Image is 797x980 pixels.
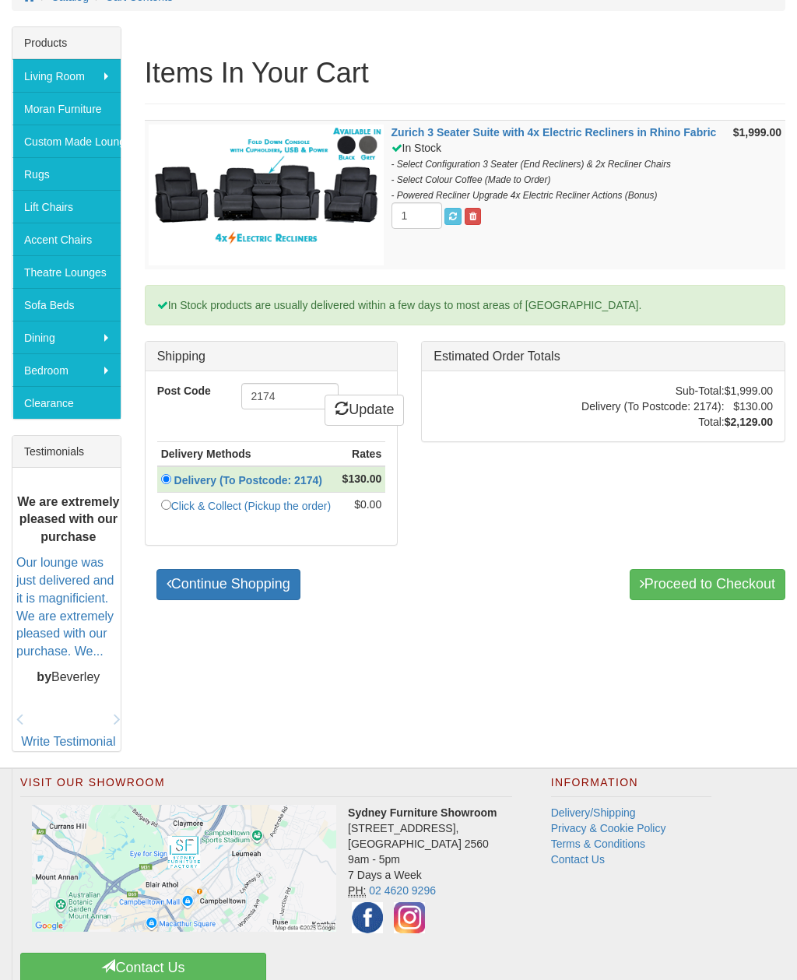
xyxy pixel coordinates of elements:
[145,285,785,325] div: In Stock products are usually delivered within a few days to most areas of [GEOGRAPHIC_DATA].
[390,898,429,937] img: Instagram
[725,399,773,414] td: $130.00
[342,472,382,485] strong: $130.00
[171,474,332,486] a: Delivery (To Postcode: 2174)
[551,853,605,866] a: Contact Us
[12,125,121,157] a: Custom Made Lounges
[348,898,387,937] img: Facebook
[12,157,121,190] a: Rugs
[391,190,658,201] i: - Powered Recliner Upgrade 4x Electric Recliner Actions (Bonus)
[388,120,729,269] td: In Stock
[12,288,121,321] a: Sofa Beds
[551,822,666,834] a: Privacy & Cookie Policy
[391,174,551,185] i: - Select Colour Coffee (Made to Order)
[348,806,497,819] strong: Sydney Furniture Showroom
[581,414,725,430] td: Total:
[20,777,512,797] h2: Visit Our Showroom
[17,494,119,543] b: We are extremely pleased with our purchase
[733,126,781,139] strong: $1,999.00
[16,556,114,658] a: Our lounge was just delivered and it is magnificient. We are extremely pleased with our purchase....
[12,255,121,288] a: Theatre Lounges
[149,125,384,265] img: Zurich 3 Seater Suite with 4x Electric Recliners in Rhino Fabric
[174,474,322,486] strong: Delivery (To Postcode: 2174)
[348,884,366,897] abbr: Phone
[16,669,121,687] p: Beverley
[161,448,251,460] strong: Delivery Methods
[156,569,300,600] a: Continue Shopping
[32,805,336,932] img: Click to activate map
[146,383,230,399] label: Post Code
[551,806,636,819] a: Delivery/Shipping
[325,395,404,426] a: Update
[434,349,773,364] h3: Estimated Order Totals
[37,670,51,683] b: by
[145,58,785,89] h1: Items In Your Cart
[630,569,785,600] a: Proceed to Checkout
[352,448,381,460] strong: Rates
[581,383,725,399] td: Sub-Total:
[581,399,725,414] td: Delivery (To Postcode: 2174):
[12,27,121,59] div: Products
[391,159,672,170] i: - Select Configuration 3 Seater (End Recliners) & 2x Recliner Chairs
[12,190,121,223] a: Lift Chairs
[338,493,385,518] td: $0.00
[12,353,121,386] a: Bedroom
[12,59,121,92] a: Living Room
[21,735,115,748] a: Write Testimonial
[12,321,121,353] a: Dining
[12,223,121,255] a: Accent Chairs
[551,777,711,797] h2: Information
[12,92,121,125] a: Moran Furniture
[391,126,717,139] a: Zurich 3 Seater Suite with 4x Electric Recliners in Rhino Fabric
[157,349,386,364] h3: Shipping
[12,386,121,419] a: Clearance
[725,383,773,399] td: $1,999.00
[12,436,121,468] div: Testimonials
[725,416,773,428] strong: $2,129.00
[171,500,331,512] a: Click & Collect (Pickup the order)
[551,838,645,850] a: Terms & Conditions
[369,884,436,897] a: 02 4620 9296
